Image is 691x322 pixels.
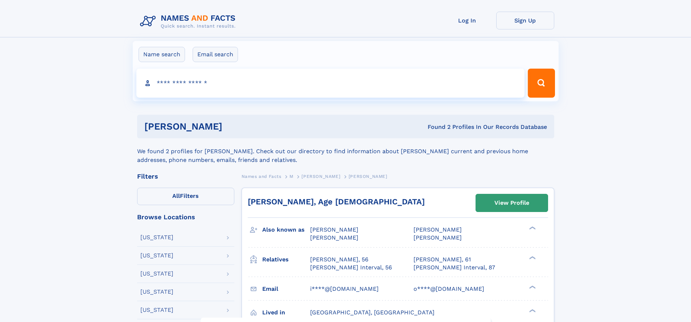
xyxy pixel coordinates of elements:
[140,253,173,258] div: [US_STATE]
[527,308,536,313] div: ❯
[301,172,340,181] a: [PERSON_NAME]
[527,255,536,260] div: ❯
[414,264,495,272] a: [PERSON_NAME] Interval, 87
[325,123,547,131] div: Found 2 Profiles In Our Records Database
[172,192,180,199] span: All
[137,173,234,180] div: Filters
[137,138,554,164] div: We found 2 profiles for [PERSON_NAME]. Check out our directory to find information about [PERSON_...
[310,256,369,264] a: [PERSON_NAME], 56
[137,214,234,220] div: Browse Locations
[289,172,293,181] a: M
[137,188,234,205] label: Filters
[310,264,392,272] a: [PERSON_NAME] Interval, 56
[193,47,238,62] label: Email search
[438,12,496,29] a: Log In
[496,12,554,29] a: Sign Up
[144,122,325,131] h1: [PERSON_NAME]
[349,174,387,179] span: [PERSON_NAME]
[140,289,173,295] div: [US_STATE]
[139,47,185,62] label: Name search
[310,234,358,241] span: [PERSON_NAME]
[414,256,471,264] a: [PERSON_NAME], 61
[414,234,462,241] span: [PERSON_NAME]
[527,226,536,231] div: ❯
[262,224,310,236] h3: Also known as
[527,285,536,289] div: ❯
[310,309,435,316] span: [GEOGRAPHIC_DATA], [GEOGRAPHIC_DATA]
[136,69,525,98] input: search input
[137,12,242,31] img: Logo Names and Facts
[140,235,173,240] div: [US_STATE]
[289,174,293,179] span: M
[140,307,173,313] div: [US_STATE]
[528,69,555,98] button: Search Button
[414,226,462,233] span: [PERSON_NAME]
[262,253,310,266] h3: Relatives
[476,194,548,212] a: View Profile
[248,197,425,206] a: [PERSON_NAME], Age [DEMOGRAPHIC_DATA]
[242,172,281,181] a: Names and Facts
[262,306,310,319] h3: Lived in
[301,174,340,179] span: [PERSON_NAME]
[310,226,358,233] span: [PERSON_NAME]
[494,195,529,211] div: View Profile
[262,283,310,295] h3: Email
[140,271,173,277] div: [US_STATE]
